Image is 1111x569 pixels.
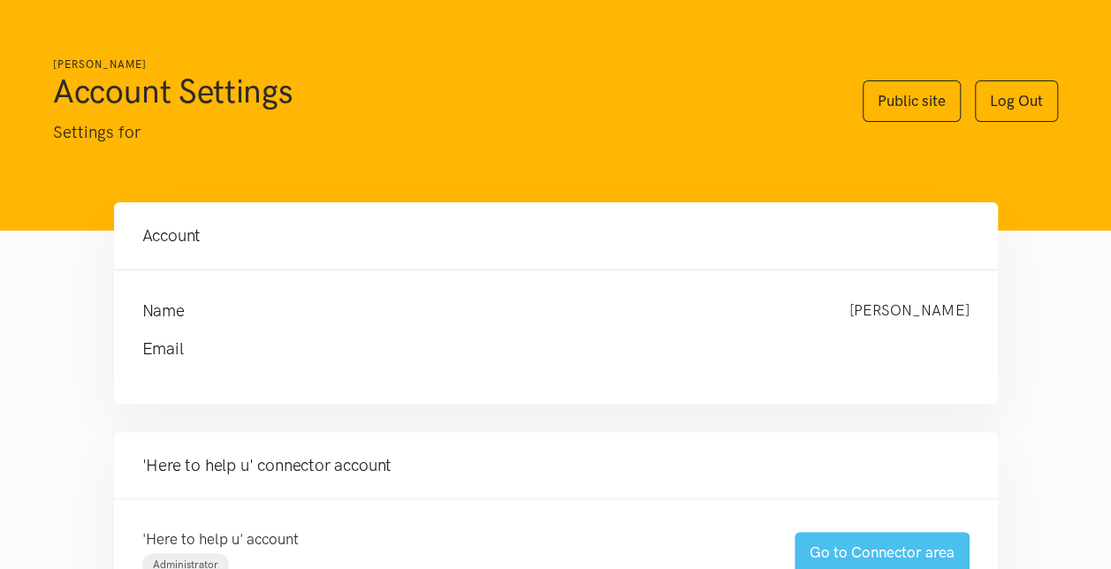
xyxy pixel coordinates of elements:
h4: Email [142,337,934,361]
div: [PERSON_NAME] [832,299,987,323]
h4: 'Here to help u' connector account [142,453,970,478]
h6: [PERSON_NAME] [53,57,827,73]
a: Public site [863,80,961,122]
h4: Account [142,224,970,248]
h1: Account Settings [53,70,827,112]
h4: Name [142,299,814,323]
p: Settings for [53,119,827,146]
a: Log Out [975,80,1058,122]
p: 'Here to help u' account [142,527,759,551]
